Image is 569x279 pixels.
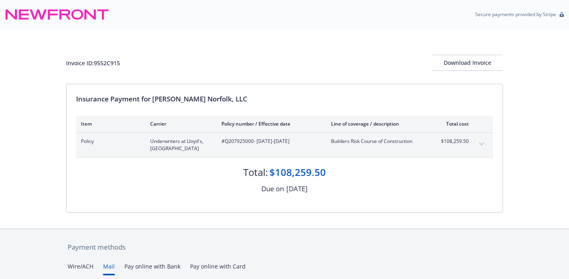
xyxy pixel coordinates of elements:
button: Pay online with Card [190,262,246,275]
div: Item [81,120,137,127]
span: Underwriters at Lloyd's, [GEOGRAPHIC_DATA] [150,138,209,152]
button: expand content [475,138,488,151]
div: Invoice ID: 9552C915 [66,59,120,67]
div: Line of coverage / description [331,120,426,127]
div: Insurance Payment for [PERSON_NAME] Norfolk, LLC [76,94,493,104]
div: Download Invoice [432,55,503,70]
div: Total: [243,165,268,179]
span: $108,259.50 [439,138,469,145]
button: Mail [103,262,115,275]
div: Due on [261,184,284,194]
button: Pay online with Bank [124,262,180,275]
span: Policy [81,138,137,145]
button: Download Invoice [432,55,503,71]
div: Policy number / Effective date [221,120,318,127]
div: Payment methods [68,242,501,252]
div: Carrier [150,120,209,127]
p: Secure payments provided by Stripe [475,11,556,18]
span: #Q207925000 - [DATE]-[DATE] [221,138,318,145]
span: Builders Risk Course of Construction [331,138,426,145]
div: PolicyUnderwriters at Lloyd's, [GEOGRAPHIC_DATA]#Q207925000- [DATE]-[DATE]Builders Risk Course of... [76,133,493,157]
div: Total cost [439,120,469,127]
button: Wire/ACH [68,262,93,275]
div: [DATE] [286,184,308,194]
div: $108,259.50 [269,165,326,179]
